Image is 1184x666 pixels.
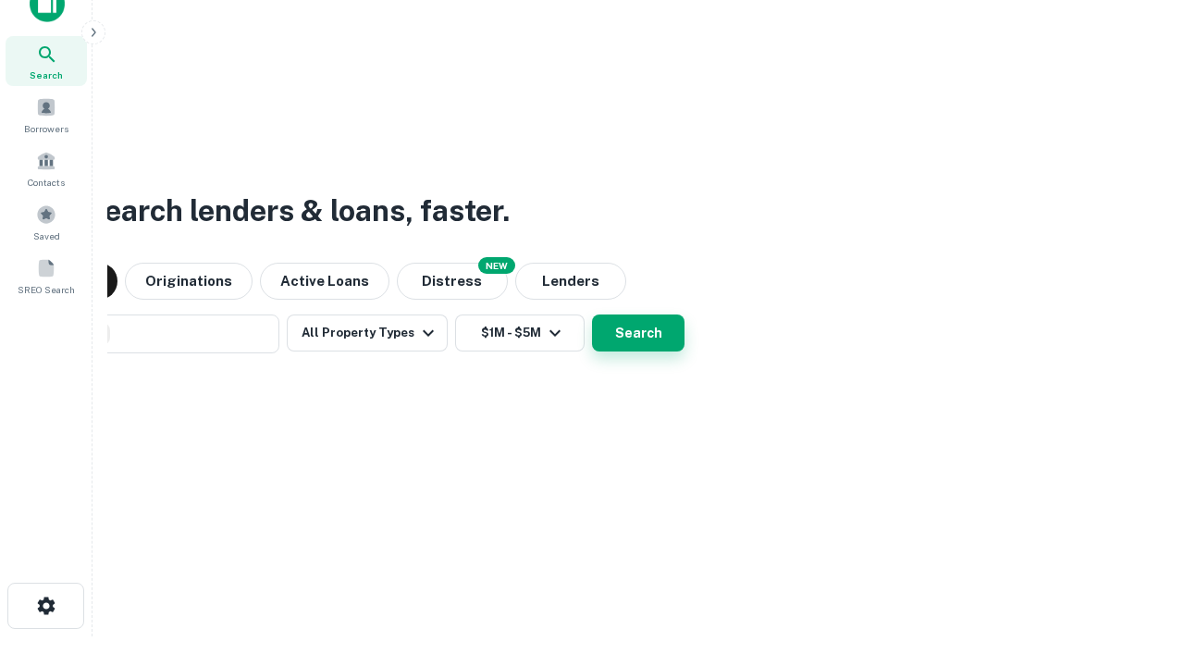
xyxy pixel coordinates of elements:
a: SREO Search [6,251,87,301]
button: Search [592,314,684,351]
button: $1M - $5M [455,314,585,351]
span: Contacts [28,175,65,190]
span: Saved [33,228,60,243]
a: Search [6,36,87,86]
button: Lenders [515,263,626,300]
button: Originations [125,263,253,300]
h3: Search lenders & loans, faster. [84,189,510,233]
span: SREO Search [18,282,75,297]
button: Active Loans [260,263,389,300]
iframe: Chat Widget [1091,518,1184,607]
span: Borrowers [24,121,68,136]
button: Search distressed loans with lien and other non-mortgage details. [397,263,508,300]
div: NEW [478,257,515,274]
span: Search [30,68,63,82]
a: Saved [6,197,87,247]
button: All Property Types [287,314,448,351]
a: Borrowers [6,90,87,140]
a: Contacts [6,143,87,193]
